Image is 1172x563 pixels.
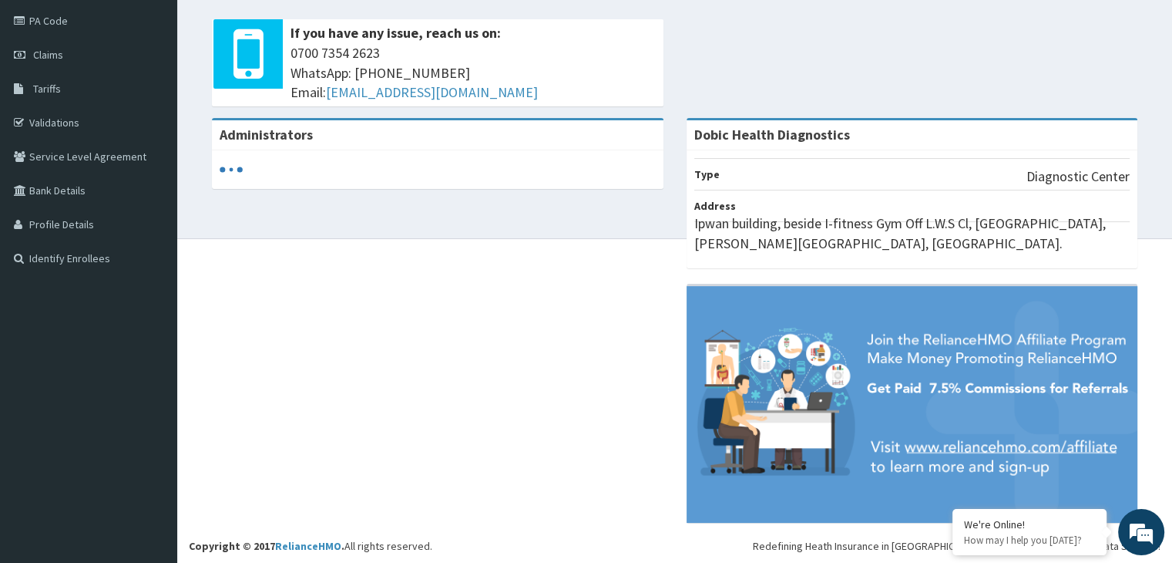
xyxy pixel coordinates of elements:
[89,178,213,334] span: We're online!
[326,83,538,101] a: [EMAIL_ADDRESS][DOMAIN_NAME]
[80,86,259,106] div: Chat with us now
[687,286,1138,522] img: provider-team-banner.png
[694,214,1130,253] p: Ipwan building, beside I-fitness Gym Off L.W.S Cl, [GEOGRAPHIC_DATA], [PERSON_NAME][GEOGRAPHIC_DA...
[275,539,341,553] a: RelianceHMO
[290,43,656,103] span: 0700 7354 2623 WhatsApp: [PHONE_NUMBER] Email:
[753,538,1160,554] div: Redefining Heath Insurance in [GEOGRAPHIC_DATA] using Telemedicine and Data Science!
[29,77,62,116] img: d_794563401_company_1708531726252_794563401
[290,24,501,42] b: If you have any issue, reach us on:
[33,48,63,62] span: Claims
[694,167,720,181] b: Type
[253,8,290,45] div: Minimize live chat window
[694,126,850,143] strong: Dobic Health Diagnostics
[8,389,294,443] textarea: Type your message and hit 'Enter'
[189,539,344,553] strong: Copyright © 2017 .
[964,517,1095,531] div: We're Online!
[220,126,313,143] b: Administrators
[220,158,243,181] svg: audio-loading
[964,534,1095,547] p: How may I help you today?
[1026,167,1130,187] p: Diagnostic Center
[694,199,736,213] b: Address
[33,82,61,96] span: Tariffs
